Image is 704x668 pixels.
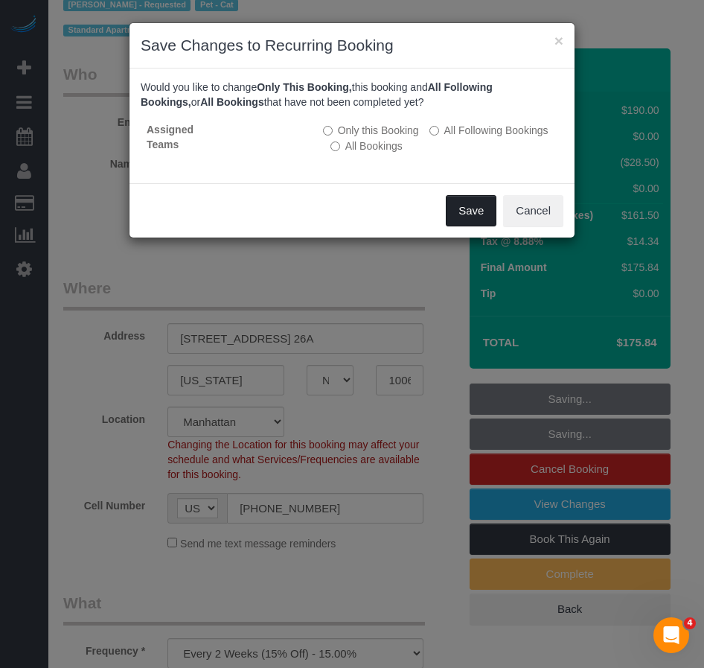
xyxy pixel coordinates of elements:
[653,617,689,653] iframe: Intercom live chat
[330,141,340,151] input: All Bookings
[554,33,563,48] button: ×
[147,124,193,150] strong: Assigned Teams
[446,195,496,226] button: Save
[200,96,264,108] b: All Bookings
[141,80,563,109] p: Would you like to change this booking and or that have not been completed yet?
[684,617,696,629] span: 4
[323,123,419,138] label: All other bookings in the series will remain the same.
[503,195,563,226] button: Cancel
[257,81,352,93] b: Only This Booking,
[141,34,563,57] h3: Save Changes to Recurring Booking
[330,139,403,153] label: All bookings that have not been completed yet will be changed.
[429,123,548,138] label: This and all the bookings after it will be changed.
[323,126,333,136] input: Only this Booking
[429,126,439,136] input: All Following Bookings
